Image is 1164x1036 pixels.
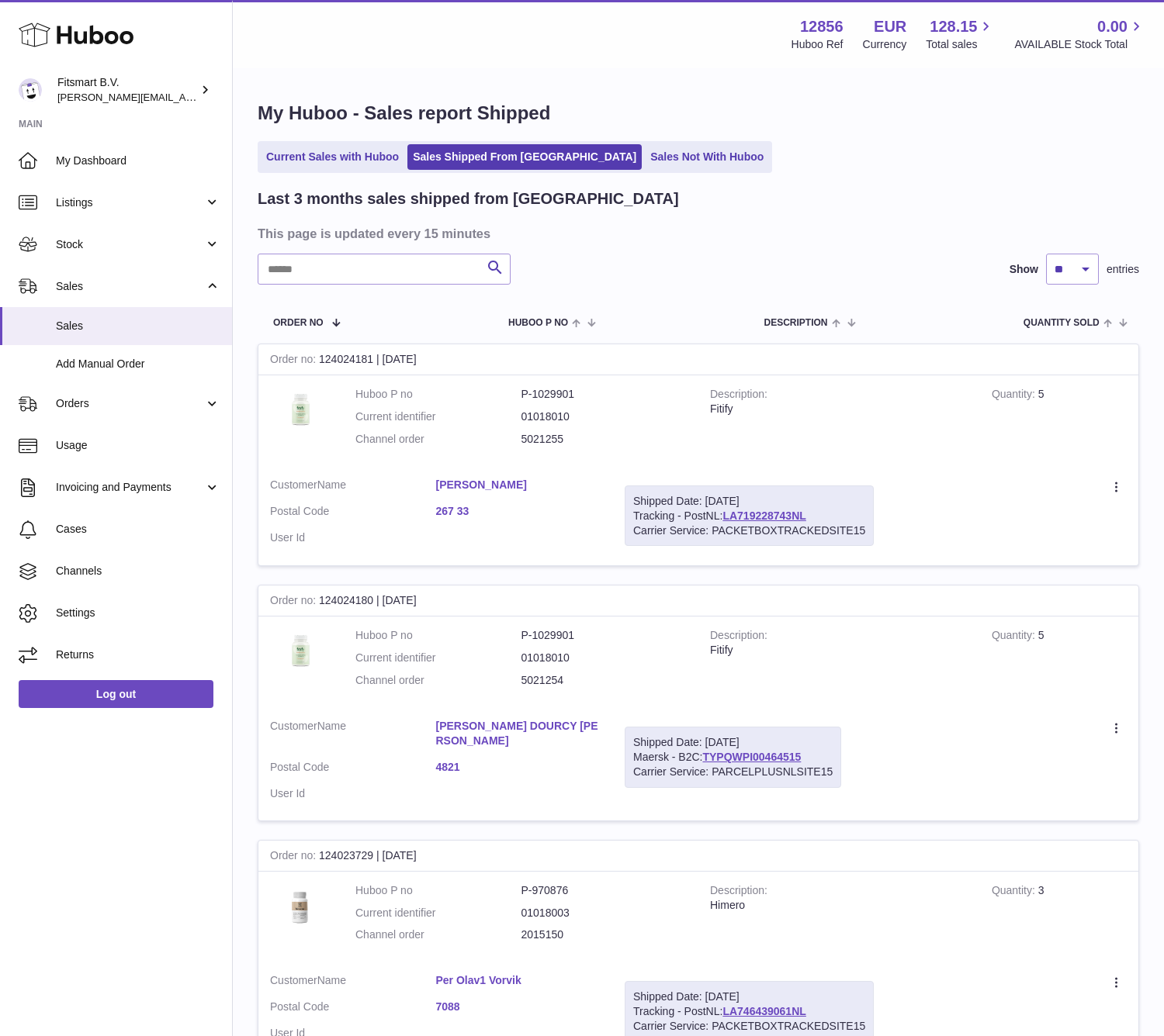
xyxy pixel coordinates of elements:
[980,375,1138,466] td: 5
[270,478,317,491] span: Customer
[710,629,767,645] strong: Description
[270,883,332,929] img: 128561711358723.png
[702,751,801,763] a: TYPQWPI00464515
[355,387,521,402] dt: Huboo P no
[436,760,602,775] a: 4821
[273,318,324,328] span: Order No
[521,432,688,447] dd: 5021255
[992,388,1038,404] strong: Quantity
[258,101,1139,126] h1: My Huboo - Sales report Shipped
[1010,262,1038,277] label: Show
[633,523,865,538] div: Carrier Service: PACKETBOXTRACKEDSITE15
[355,628,521,643] dt: Huboo P no
[1014,16,1145,52] a: 0.00 AVAILABLE Stock Total
[436,478,602,492] a: [PERSON_NAME]
[258,841,1138,872] div: 124023729 | [DATE]
[56,647,220,662] span: Returns
[355,651,521,665] dt: Current identifier
[270,478,436,496] dt: Name
[980,616,1138,707] td: 5
[625,485,874,547] div: Tracking - PostNL:
[56,564,220,578] span: Channels
[722,509,805,522] a: LA719228743NL
[863,37,907,52] div: Currency
[56,522,220,537] span: Cases
[57,75,197,105] div: Fitsmart B.V.
[270,760,436,779] dt: Postal Code
[436,504,602,519] a: 267 33
[521,628,688,643] dd: P-1029901
[407,144,642,170] a: Sales Shipped From [GEOGRAPHIC_DATA]
[56,357,220,371] span: Add Manual Order
[710,884,767,900] strong: Description
[980,872,1138,962] td: 3
[258,188,679,209] h2: Last 3 months sales shipped from [GEOGRAPHIC_DATA]
[633,735,833,750] div: Shipped Date: [DATE]
[56,606,220,620] span: Settings
[355,906,521,920] dt: Current identifier
[57,91,311,103] span: [PERSON_NAME][EMAIL_ADDRESS][DOMAIN_NAME]
[270,353,319,369] strong: Order no
[355,432,521,447] dt: Channel order
[270,720,317,732] span: Customer
[792,37,844,52] div: Huboo Ref
[508,318,568,328] span: Huboo P no
[625,727,841,788] div: Maersk - B2C:
[258,585,1138,616] div: 124024180 | [DATE]
[270,594,319,610] strong: Order no
[521,906,688,920] dd: 01018003
[56,319,220,333] span: Sales
[270,719,436,752] dt: Name
[56,195,204,210] span: Listings
[521,409,688,424] dd: 01018010
[258,225,1135,242] h3: This page is updated every 15 minutes
[270,628,332,672] img: 128561739542540.png
[930,16,977,37] span: 128.15
[56,154,220,168] span: My Dashboard
[521,651,688,665] dd: 01018010
[521,927,688,942] dd: 2015150
[270,973,436,992] dt: Name
[633,1019,865,1034] div: Carrier Service: PACKETBOXTRACKEDSITE15
[710,388,767,404] strong: Description
[710,402,968,416] div: Fitify
[261,144,404,170] a: Current Sales with Huboo
[56,438,220,453] span: Usage
[874,16,906,37] strong: EUR
[270,1000,436,1018] dt: Postal Code
[1014,37,1145,52] span: AVAILABLE Stock Total
[722,1005,805,1017] a: LA746439061NL
[258,344,1138,375] div: 124024181 | [DATE]
[56,237,204,252] span: Stock
[992,884,1038,900] strong: Quantity
[800,16,844,37] strong: 12856
[633,989,865,1004] div: Shipped Date: [DATE]
[1107,262,1139,277] span: entries
[270,504,436,523] dt: Postal Code
[56,279,204,294] span: Sales
[270,974,317,986] span: Customer
[19,78,42,102] img: jonathan@leaderoo.com
[710,898,968,913] div: Himero
[355,927,521,942] dt: Channel order
[521,883,688,898] dd: P-970876
[56,396,204,411] span: Orders
[355,409,521,424] dt: Current identifier
[355,883,521,898] dt: Huboo P no
[521,387,688,402] dd: P-1029901
[633,494,865,509] div: Shipped Date: [DATE]
[764,318,827,328] span: Description
[436,973,602,988] a: Per Olav1 Vorvik
[19,680,213,708] a: Log out
[436,719,602,748] a: [PERSON_NAME] DOURCY [PERSON_NAME]
[270,849,319,865] strong: Order no
[521,673,688,688] dd: 5021254
[56,480,204,495] span: Invoicing and Payments
[992,629,1038,645] strong: Quantity
[270,786,436,801] dt: User Id
[1097,16,1128,37] span: 0.00
[710,643,968,658] div: Fitify
[926,16,995,52] a: 128.15 Total sales
[355,673,521,688] dt: Channel order
[633,765,833,779] div: Carrier Service: PARCELPLUSNLSITE15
